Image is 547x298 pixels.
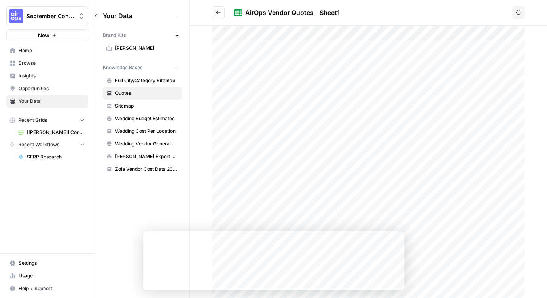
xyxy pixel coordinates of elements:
[6,95,88,108] a: Your Data
[115,77,178,84] span: Full City/Category Sitemap
[26,12,74,20] span: September Cohort
[103,42,182,55] a: [PERSON_NAME]
[212,6,225,19] button: Go back
[103,125,182,138] a: Wedding Cost Per Location
[115,45,178,52] span: [PERSON_NAME]
[103,64,142,71] span: Knowledge Bases
[9,9,23,23] img: September Cohort Logo
[115,90,178,97] span: Quotes
[143,231,404,290] iframe: Survey from AirOps
[19,72,85,79] span: Insights
[115,115,178,122] span: Wedding Budget Estimates
[19,85,85,92] span: Opportunities
[19,260,85,267] span: Settings
[18,117,47,124] span: Recent Grids
[19,98,85,105] span: Your Data
[6,29,88,41] button: New
[19,47,85,54] span: Home
[103,32,126,39] span: Brand Kits
[6,257,88,270] a: Settings
[6,282,88,295] button: Help + Support
[6,70,88,82] a: Insights
[115,128,178,135] span: Wedding Cost Per Location
[6,57,88,70] a: Browse
[6,82,88,95] a: Opportunities
[103,150,182,163] a: [PERSON_NAME] Expert Advice Articles
[15,151,88,163] a: SERP Research
[115,102,178,109] span: Sitemap
[103,138,182,150] a: Wedding Vendor General Sitemap
[6,270,88,282] a: Usage
[38,31,49,39] span: New
[6,44,88,57] a: Home
[27,129,85,136] span: [[PERSON_NAME]] Content Creation
[245,8,340,17] div: AirOps Vendor Quotes - Sheet1
[103,112,182,125] a: Wedding Budget Estimates
[6,139,88,151] button: Recent Workflows
[18,141,59,148] span: Recent Workflows
[15,126,88,139] a: [[PERSON_NAME]] Content Creation
[103,163,182,175] a: Zola Vendor Cost Data 2025
[115,153,178,160] span: [PERSON_NAME] Expert Advice Articles
[103,74,182,87] a: Full City/Category Sitemap
[27,153,85,160] span: SERP Research
[19,60,85,67] span: Browse
[115,140,178,147] span: Wedding Vendor General Sitemap
[19,272,85,279] span: Usage
[6,6,88,26] button: Workspace: September Cohort
[6,114,88,126] button: Recent Grids
[115,166,178,173] span: Zola Vendor Cost Data 2025
[103,87,182,100] a: Quotes
[103,100,182,112] a: Sitemap
[19,285,85,292] span: Help + Support
[103,11,172,21] span: Your Data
